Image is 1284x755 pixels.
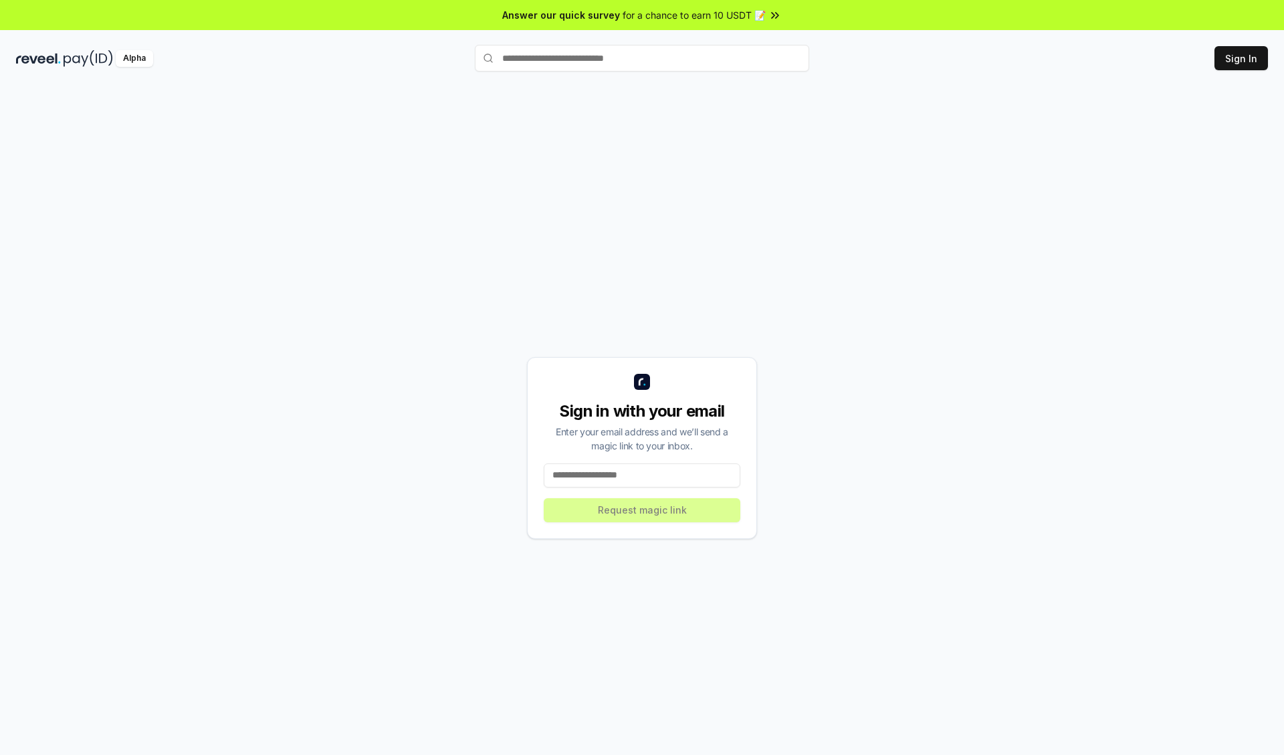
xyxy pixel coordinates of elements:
img: pay_id [64,50,113,67]
span: for a chance to earn 10 USDT 📝 [623,8,766,22]
div: Enter your email address and we’ll send a magic link to your inbox. [544,425,740,453]
button: Sign In [1214,46,1268,70]
img: reveel_dark [16,50,61,67]
div: Alpha [116,50,153,67]
div: Sign in with your email [544,401,740,422]
img: logo_small [634,374,650,390]
span: Answer our quick survey [502,8,620,22]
